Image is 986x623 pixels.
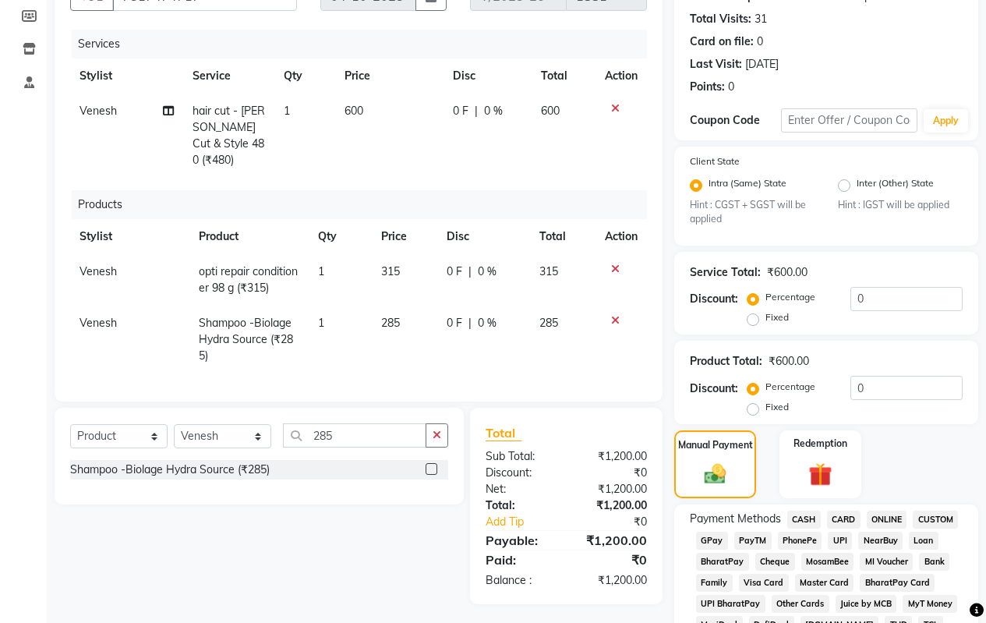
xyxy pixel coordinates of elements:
span: Shampoo -Biolage Hydra Source (₹285) [199,316,293,363]
label: Fixed [765,400,789,414]
span: | [468,315,472,331]
span: Venesh [80,104,117,118]
div: Service Total: [690,264,761,281]
th: Total [532,58,595,94]
div: Payable: [474,531,567,550]
div: ₹600.00 [769,353,809,370]
div: ₹1,200.00 [566,572,659,589]
span: PhonePe [778,532,822,550]
span: Other Cards [772,595,829,613]
span: CASH [787,511,821,529]
div: ₹0 [581,514,659,530]
input: Enter Offer / Coupon Code [781,108,917,133]
div: Points: [690,79,725,95]
span: Family [696,574,733,592]
div: Discount: [474,465,567,481]
span: BharatPay [696,553,749,571]
div: Total: [474,497,567,514]
div: Discount: [690,381,738,397]
span: 0 % [484,103,503,119]
div: Last Visit: [690,56,742,73]
th: Action [595,58,647,94]
label: Intra (Same) State [709,176,786,195]
div: 0 [757,34,763,50]
label: Client State [690,154,740,168]
div: Paid: [474,550,567,569]
div: 31 [755,11,767,27]
span: | [468,264,472,280]
th: Action [595,219,647,254]
span: 0 F [453,103,468,119]
label: Fixed [765,310,789,324]
div: Shampoo -Biolage Hydra Source (₹285) [70,462,270,478]
span: 0 % [478,315,497,331]
span: 315 [381,264,400,278]
div: Total Visits: [690,11,751,27]
span: MosamBee [801,553,854,571]
th: Total [530,219,596,254]
span: 0 F [447,315,462,331]
span: 600 [541,104,560,118]
div: Card on file: [690,34,754,50]
span: UPI [828,532,852,550]
label: Percentage [765,380,815,394]
span: MyT Money [903,595,957,613]
span: 1 [318,316,324,330]
th: Qty [309,219,372,254]
span: Cheque [755,553,795,571]
div: Coupon Code [690,112,781,129]
th: Stylist [70,219,189,254]
span: BharatPay Card [860,574,935,592]
div: Discount: [690,291,738,307]
div: ₹1,200.00 [566,497,659,514]
span: Loan [909,532,938,550]
span: NearBuy [858,532,903,550]
span: 600 [345,104,363,118]
label: Percentage [765,290,815,304]
span: opti repair conditioner 98 g (₹315) [199,264,298,295]
small: Hint : IGST will be applied [838,198,963,212]
span: Payment Methods [690,511,781,527]
img: _gift.svg [801,460,839,489]
span: 1 [318,264,324,278]
span: 1 [284,104,290,118]
span: CARD [827,511,861,529]
img: _cash.svg [698,462,733,487]
th: Stylist [70,58,183,94]
th: Service [183,58,274,94]
div: Sub Total: [474,448,567,465]
span: Venesh [80,316,117,330]
th: Product [189,219,309,254]
span: Master Card [795,574,854,592]
span: Bank [919,553,949,571]
span: 315 [539,264,558,278]
div: ₹0 [566,465,659,481]
span: PayTM [734,532,772,550]
div: ₹1,200.00 [566,481,659,497]
div: Services [72,30,659,58]
span: 285 [539,316,558,330]
button: Apply [924,109,968,133]
div: ₹1,200.00 [566,448,659,465]
div: 0 [728,79,734,95]
th: Qty [274,58,335,94]
th: Disc [437,219,529,254]
span: 0 F [447,264,462,280]
div: Net: [474,481,567,497]
th: Price [335,58,444,94]
div: Products [72,190,659,219]
span: Juice by MCB [836,595,897,613]
span: Total [486,425,521,441]
span: GPay [696,532,728,550]
th: Price [372,219,437,254]
span: ONLINE [867,511,907,529]
div: ₹1,200.00 [566,531,659,550]
div: ₹0 [566,550,659,569]
th: Disc [444,58,532,94]
div: [DATE] [745,56,779,73]
span: MI Voucher [860,553,913,571]
span: Venesh [80,264,117,278]
input: Search or Scan [283,423,426,448]
div: ₹600.00 [767,264,808,281]
label: Inter (Other) State [857,176,934,195]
